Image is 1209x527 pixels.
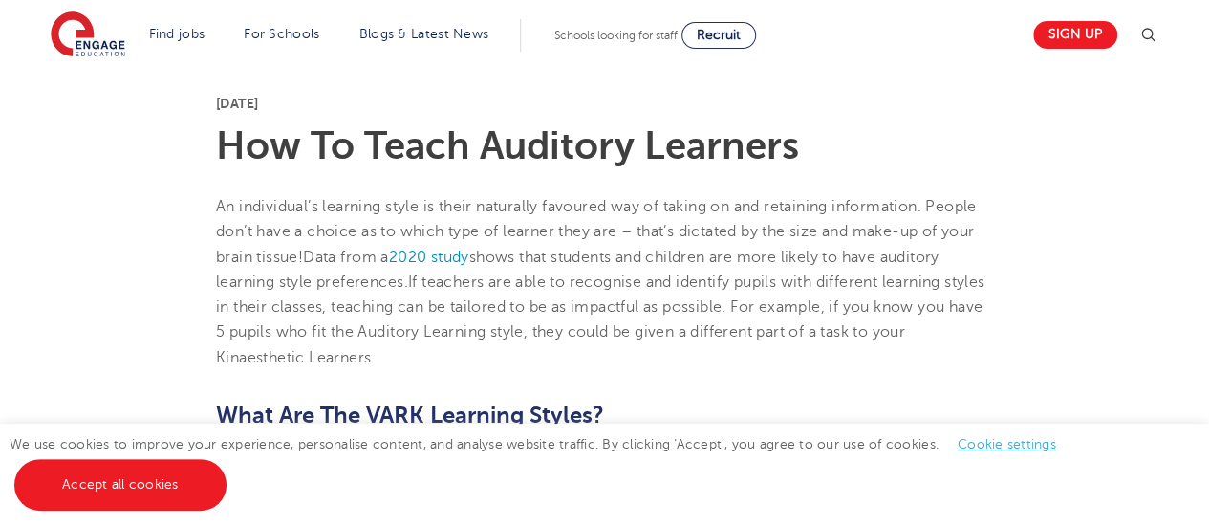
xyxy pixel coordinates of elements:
img: Engage Education [51,11,125,59]
span: If teachers are able to recognise and identify pupils with different learning styles in their cla... [216,274,984,366]
a: Recruit [681,22,756,49]
a: Sign up [1033,21,1117,49]
p: [DATE] [216,97,993,110]
span: We use cookies to improve your experience, personalise content, and analyse website traffic. By c... [10,437,1075,492]
a: Blogs & Latest News [359,27,489,41]
span: Recruit [697,28,741,42]
h1: How To Teach Auditory Learners [216,127,993,165]
span: Data from a [303,249,388,266]
span: Schools looking for staff [554,29,678,42]
a: Cookie settings [958,437,1056,451]
a: 2020 study [389,249,469,266]
b: What Are The VARK Learning Styles? [216,402,604,428]
a: Accept all cookies [14,459,227,511]
a: Find jobs [149,27,205,41]
span: An individual’s learning style is their naturally favoured way of taking on and retaining informa... [216,198,977,266]
span: shows that students and children are more likely to have auditory learning style preferences. [216,249,939,291]
a: For Schools [244,27,319,41]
